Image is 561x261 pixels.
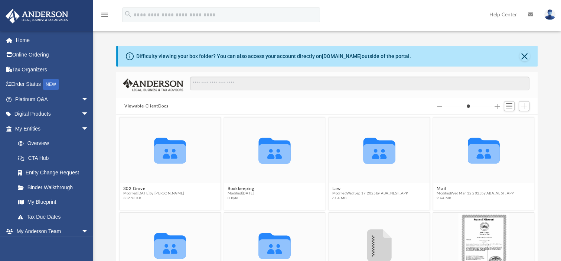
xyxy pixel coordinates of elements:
[123,186,185,191] button: 302 Grove
[5,224,96,239] a: My Anderson Teamarrow_drop_down
[437,186,514,191] button: Mail
[10,209,100,224] a: Tax Due Dates
[5,107,100,122] a: Digital Productsarrow_drop_down
[332,191,408,196] span: Modified Wed Sep 17 2025 by ABA_NEST_APP
[437,104,442,109] button: Decrease column size
[437,191,514,196] span: Modified Wed Mar 12 2025 by ABA_NEST_APP
[136,52,411,60] div: Difficulty viewing your box folder? You can also access your account directly on outside of the p...
[81,92,96,107] span: arrow_drop_down
[504,101,515,112] button: Switch to List View
[5,92,100,107] a: Platinum Q&Aarrow_drop_down
[322,53,362,59] a: [DOMAIN_NAME]
[81,121,96,136] span: arrow_drop_down
[43,79,59,90] div: NEW
[228,186,254,191] button: Bookkeeping
[100,10,109,19] i: menu
[81,224,96,239] span: arrow_drop_down
[123,191,185,196] span: Modified [DATE] by [PERSON_NAME]
[190,77,529,91] input: Search files and folders
[437,196,514,201] span: 9.64 MB
[228,191,254,196] span: Modified [DATE]
[5,33,100,48] a: Home
[332,196,408,201] span: 61.4 MB
[10,151,100,165] a: CTA Hub
[124,103,168,110] button: Viewable-ClientDocs
[3,9,71,23] img: Anderson Advisors Platinum Portal
[5,77,100,92] a: Order StatusNEW
[519,51,530,61] button: Close
[495,104,500,109] button: Increase column size
[332,186,408,191] button: Law
[228,196,254,201] span: 0 Byte
[444,104,492,109] input: Column size
[10,165,100,180] a: Entity Change Request
[5,48,100,62] a: Online Ordering
[5,121,100,136] a: My Entitiesarrow_drop_down
[5,62,100,77] a: Tax Organizers
[81,107,96,122] span: arrow_drop_down
[544,9,555,20] img: User Pic
[10,180,100,195] a: Binder Walkthrough
[124,10,132,18] i: search
[123,196,185,201] span: 382.93 KB
[10,136,100,151] a: Overview
[519,101,530,112] button: Add
[10,195,96,210] a: My Blueprint
[100,14,109,19] a: menu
